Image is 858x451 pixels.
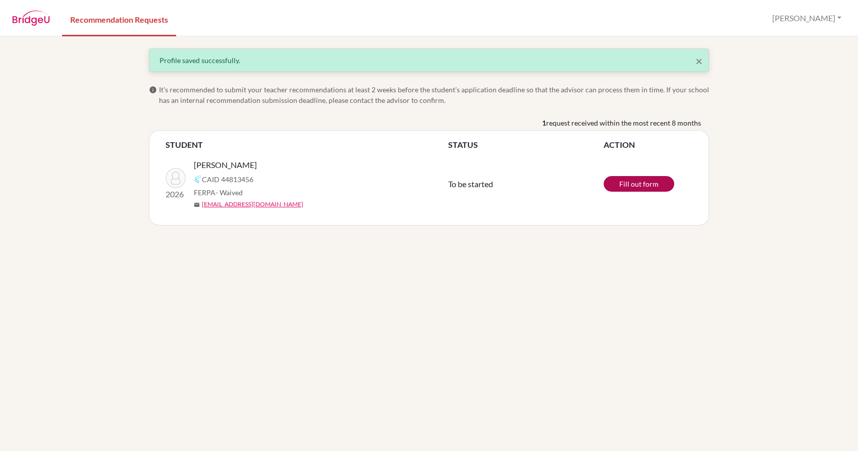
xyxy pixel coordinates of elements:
[194,159,257,171] span: [PERSON_NAME]
[448,139,604,151] th: STATUS
[194,187,243,198] span: FERPA
[194,175,202,183] img: Common App logo
[604,139,692,151] th: ACTION
[202,200,303,209] a: [EMAIL_ADDRESS][DOMAIN_NAME]
[166,188,186,200] p: 2026
[542,118,546,128] b: 1
[194,202,200,208] span: mail
[62,2,176,36] a: Recommendation Requests
[159,84,709,105] span: It’s recommended to submit your teacher recommendations at least 2 weeks before the student’s app...
[166,168,186,188] img: Mattar, Fabiana
[202,174,253,185] span: CAID 44813456
[12,11,50,26] img: BridgeU logo
[604,176,674,192] a: Fill out form
[695,55,703,67] button: Close
[695,53,703,68] span: ×
[216,188,243,197] span: - Waived
[159,55,699,66] div: Profile saved successfully.
[768,9,846,28] button: [PERSON_NAME]
[546,118,701,128] span: request received within the most recent 8 months
[448,179,493,189] span: To be started
[149,86,157,94] span: info
[166,139,448,151] th: STUDENT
